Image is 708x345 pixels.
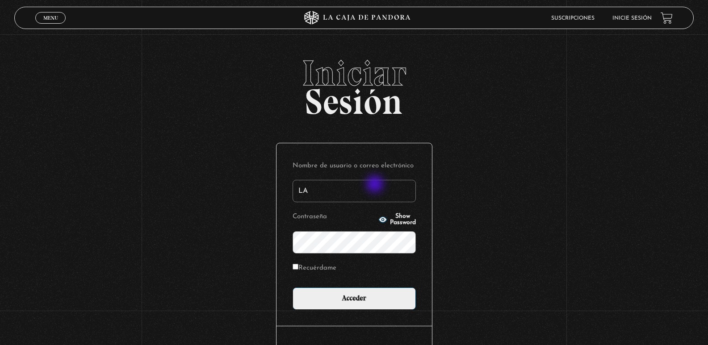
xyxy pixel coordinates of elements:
span: Menu [43,15,58,21]
span: Cerrar [40,23,61,29]
input: Acceder [293,287,416,310]
label: Nombre de usuario o correo electrónico [293,159,416,173]
a: Suscripciones [551,16,595,21]
label: Recuérdame [293,262,336,275]
a: Inicie sesión [612,16,652,21]
span: Iniciar [14,55,694,91]
input: Recuérdame [293,264,298,270]
button: Show Password [378,213,416,226]
h2: Sesión [14,55,694,112]
a: View your shopping cart [661,12,673,24]
label: Contraseña [293,210,376,224]
span: Show Password [390,213,416,226]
